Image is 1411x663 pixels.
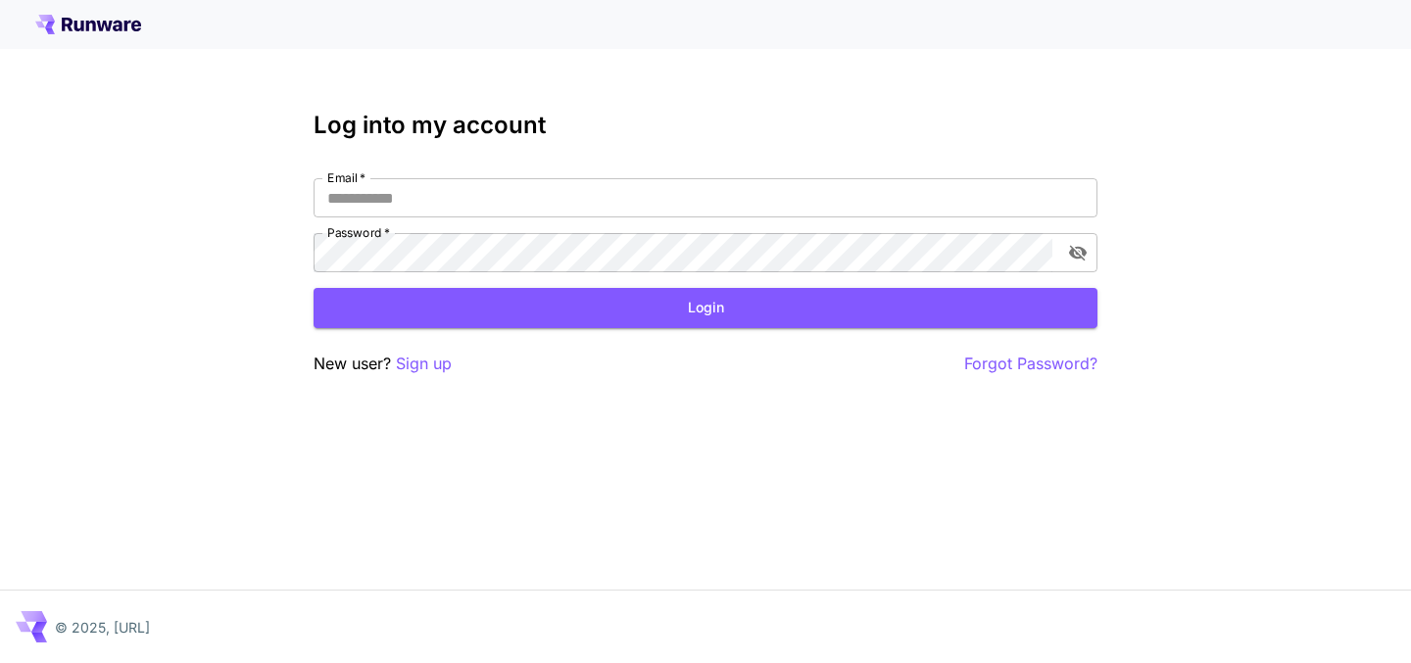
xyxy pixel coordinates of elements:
label: Email [327,169,365,186]
p: © 2025, [URL] [55,617,150,638]
p: New user? [314,352,452,376]
h3: Log into my account [314,112,1097,139]
button: Sign up [396,352,452,376]
label: Password [327,224,390,241]
button: toggle password visibility [1060,235,1095,270]
button: Forgot Password? [964,352,1097,376]
button: Login [314,288,1097,328]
